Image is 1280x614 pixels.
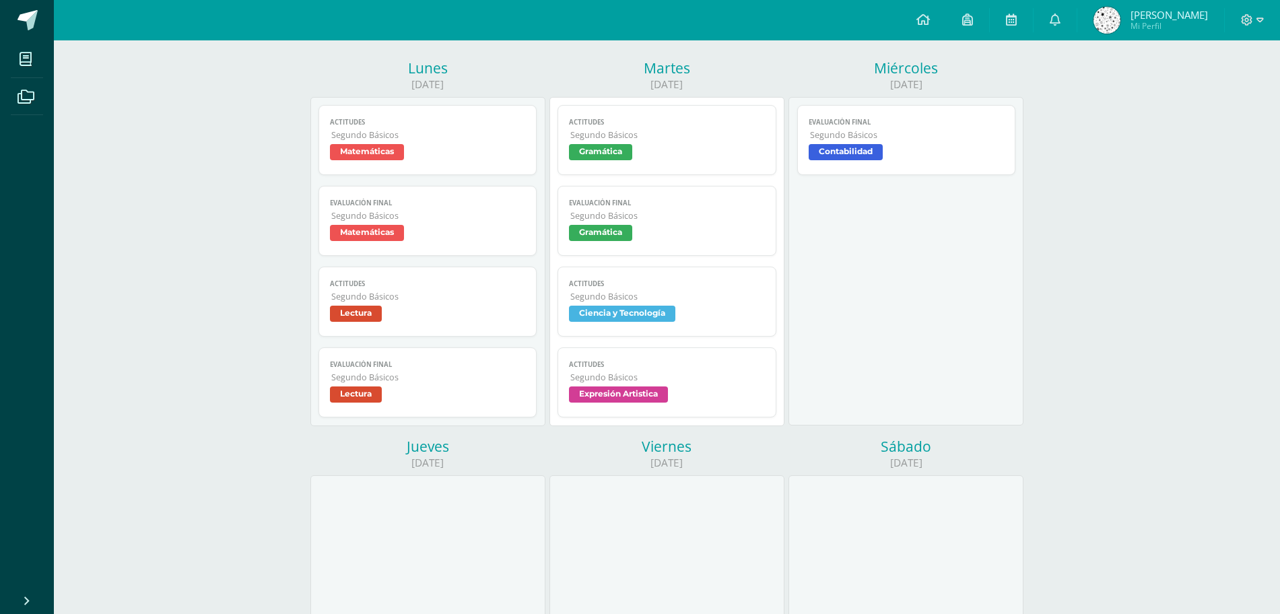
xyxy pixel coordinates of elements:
span: ACTITUDES [569,360,765,369]
div: Sábado [788,437,1023,456]
span: Evaluación final [569,199,765,207]
span: Segundo Básicos [331,372,526,383]
span: Actitudes [569,118,765,127]
span: Actitudes [330,118,526,127]
div: Jueves [310,437,545,456]
span: Mi Perfil [1131,20,1208,32]
span: Segundo Básicos [331,291,526,302]
span: Segundo Básicos [570,291,765,302]
span: Evaluación final [330,199,526,207]
span: Lectura [330,386,382,403]
div: [DATE] [310,456,545,470]
a: ActitudesSegundo BásicosMatemáticas [318,105,537,175]
div: [DATE] [310,77,545,92]
a: Evaluación FinalSegundo BásicosContabilidad [797,105,1016,175]
span: Segundo Básicos [331,129,526,141]
span: Actitudes [330,279,526,288]
span: Segundo Básicos [810,129,1005,141]
span: Evaluación final [330,360,526,369]
div: [DATE] [788,456,1023,470]
div: Lunes [310,59,545,77]
span: [PERSON_NAME] [1131,8,1208,22]
span: Gramática [569,144,632,160]
img: 1b8f44602b6039d5df3e61ab106562c8.png [1093,7,1120,34]
span: Segundo Básicos [570,129,765,141]
a: ACTITUDESSegundo BásicosExpresión Artistica [558,347,776,417]
span: Segundo Básicos [570,372,765,383]
span: Lectura [330,306,382,322]
span: Expresión Artistica [569,386,668,403]
a: ActitudesSegundo BásicosGramática [558,105,776,175]
span: Segundo Básicos [570,210,765,221]
span: Matemáticas [330,225,404,241]
div: Martes [549,59,784,77]
div: Viernes [549,437,784,456]
span: Gramática [569,225,632,241]
span: Actitudes [569,279,765,288]
span: Segundo Básicos [331,210,526,221]
span: Matemáticas [330,144,404,160]
a: ActitudesSegundo BásicosLectura [318,267,537,337]
a: Evaluación finalSegundo BásicosLectura [318,347,537,417]
div: [DATE] [549,77,784,92]
div: [DATE] [788,77,1023,92]
div: Miércoles [788,59,1023,77]
a: ActitudesSegundo BásicosCiencia y Tecnología [558,267,776,337]
span: Contabilidad [809,144,883,160]
div: [DATE] [549,456,784,470]
span: Ciencia y Tecnología [569,306,675,322]
a: Evaluación finalSegundo BásicosMatemáticas [318,186,537,256]
span: Evaluación Final [809,118,1005,127]
a: Evaluación finalSegundo BásicosGramática [558,186,776,256]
